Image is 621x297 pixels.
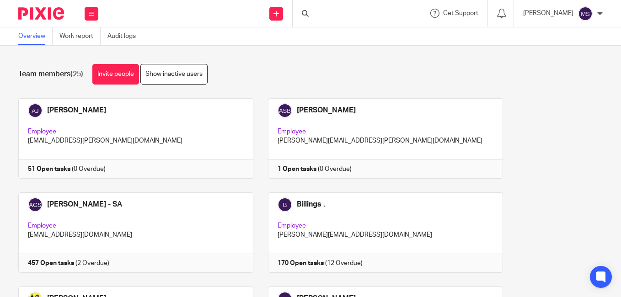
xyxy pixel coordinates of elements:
[59,27,101,45] a: Work report
[140,64,208,85] a: Show inactive users
[70,70,83,78] span: (25)
[18,27,53,45] a: Overview
[578,6,593,21] img: svg%3E
[18,7,64,20] img: Pixie
[92,64,139,85] a: Invite people
[107,27,143,45] a: Audit logs
[443,10,478,16] span: Get Support
[523,9,573,18] p: [PERSON_NAME]
[18,69,83,79] h1: Team members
